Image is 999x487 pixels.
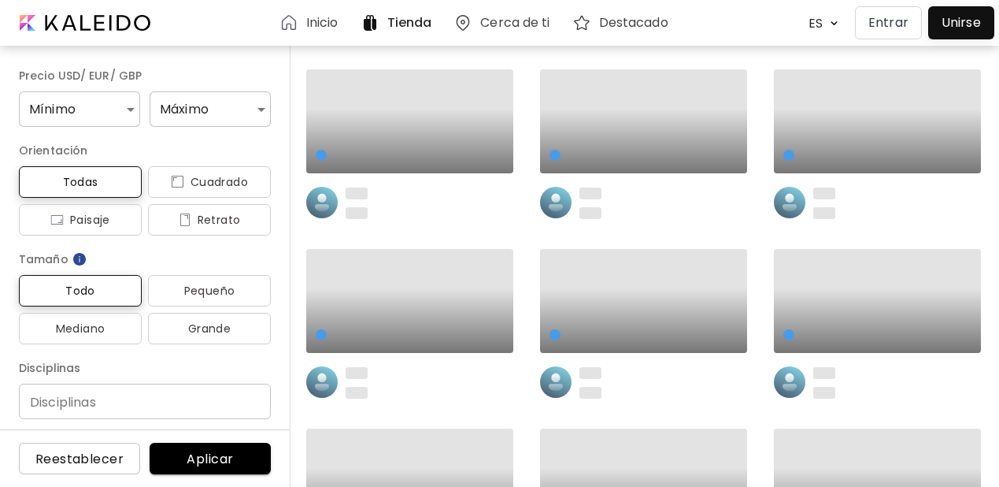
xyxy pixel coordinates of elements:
[599,17,668,29] h6: Destacado
[161,319,258,338] span: Grande
[31,451,128,467] span: Reestablecer
[161,281,258,300] span: Pequeño
[148,166,271,198] button: iconCuadrado
[162,451,258,467] span: Aplicar
[31,319,129,338] span: Mediano
[19,91,140,127] div: Mínimo
[826,16,842,31] img: arrow down
[19,66,271,85] h6: Precio USD/ EUR/ GBP
[868,13,908,32] p: Entrar
[572,13,675,32] a: Destacado
[19,443,140,474] button: Reestablecer
[31,281,129,300] span: Todo
[31,173,129,191] span: Todas
[387,17,432,29] h6: Tienda
[50,214,64,226] img: icon
[72,251,87,267] img: info
[19,275,142,307] button: Todo
[19,141,271,160] h6: Orientación
[801,9,826,37] div: ES
[453,13,556,32] a: Cerca de ti
[855,6,922,39] button: Entrar
[150,91,271,127] div: Máximo
[361,13,438,32] a: Tienda
[148,313,271,344] button: Grande
[928,6,994,39] a: Unirse
[306,17,339,29] h6: Inicio
[19,250,271,269] h6: Tamaño
[148,275,271,307] button: Pequeño
[161,173,258,191] span: Cuadrado
[150,443,271,474] button: Aplicar
[480,17,549,29] h6: Cerca de ti
[855,6,928,39] a: Entrar
[19,313,142,344] button: Mediano
[19,359,271,377] h6: Disciplinas
[19,204,142,236] button: iconPaisaje
[161,210,258,229] span: Retrato
[279,13,345,32] a: Inicio
[171,176,184,188] img: icon
[19,166,142,198] button: Todas
[148,204,271,236] button: iconRetrato
[31,210,129,229] span: Paisaje
[179,214,191,226] img: icon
